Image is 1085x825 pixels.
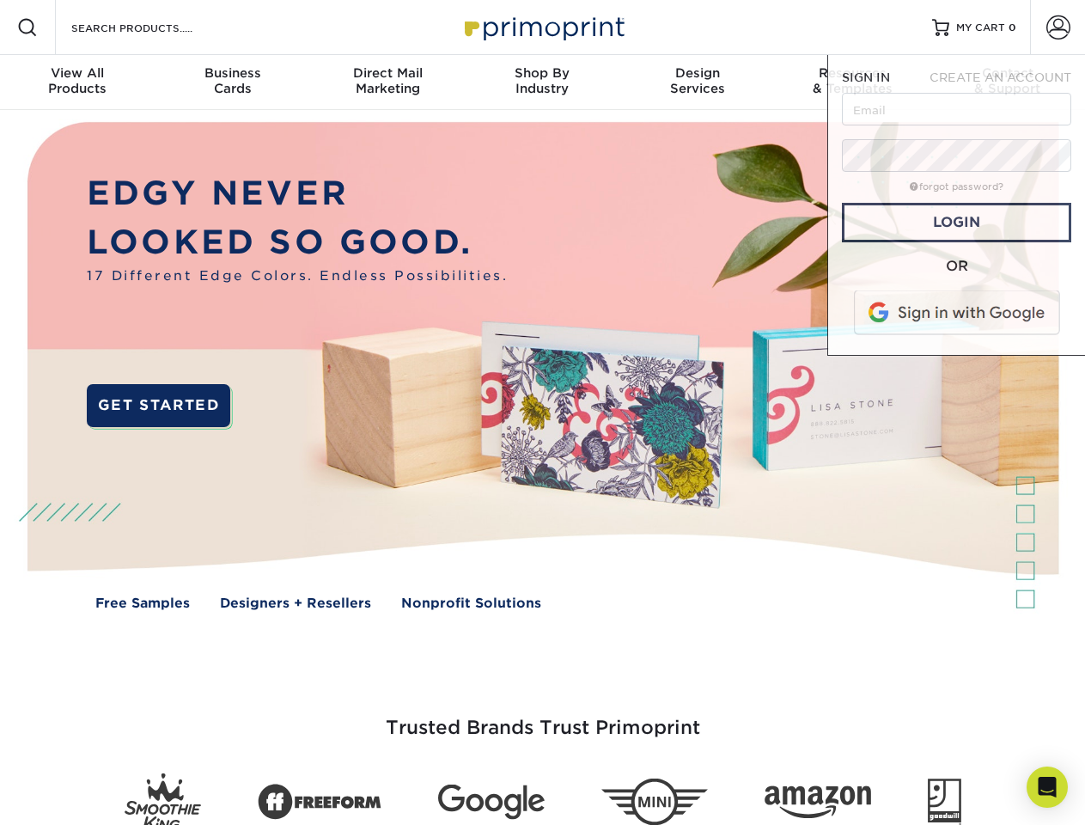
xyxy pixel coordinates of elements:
[220,594,371,614] a: Designers + Resellers
[842,256,1071,277] div: OR
[155,55,309,110] a: BusinessCards
[775,65,930,81] span: Resources
[842,203,1071,242] a: Login
[95,594,190,614] a: Free Samples
[956,21,1005,35] span: MY CART
[465,55,619,110] a: Shop ByIndustry
[4,773,146,819] iframe: Google Customer Reviews
[401,594,541,614] a: Nonprofit Solutions
[1027,767,1068,808] div: Open Intercom Messenger
[310,55,465,110] a: Direct MailMarketing
[155,65,309,96] div: Cards
[310,65,465,81] span: Direct Mail
[87,169,508,218] p: EDGY NEVER
[620,55,775,110] a: DesignServices
[775,55,930,110] a: Resources& Templates
[930,70,1071,84] span: CREATE AN ACCOUNT
[457,9,629,46] img: Primoprint
[620,65,775,96] div: Services
[842,93,1071,125] input: Email
[310,65,465,96] div: Marketing
[438,785,545,820] img: Google
[155,65,309,81] span: Business
[465,65,619,96] div: Industry
[87,218,508,267] p: LOOKED SO GOOD.
[87,384,230,427] a: GET STARTED
[87,266,508,286] span: 17 Different Edge Colors. Endless Possibilities.
[1009,21,1016,34] span: 0
[465,65,619,81] span: Shop By
[910,181,1003,192] a: forgot password?
[40,675,1045,760] h3: Trusted Brands Trust Primoprint
[620,65,775,81] span: Design
[70,17,237,38] input: SEARCH PRODUCTS.....
[928,779,961,825] img: Goodwill
[842,70,890,84] span: SIGN IN
[775,65,930,96] div: & Templates
[765,786,871,819] img: Amazon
